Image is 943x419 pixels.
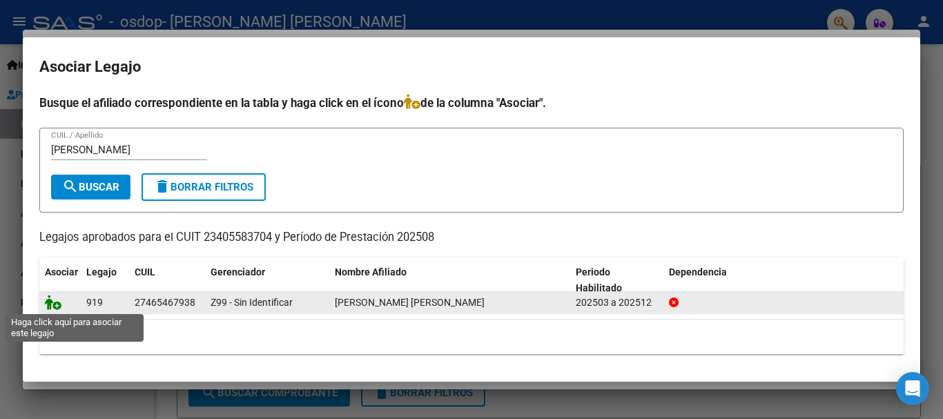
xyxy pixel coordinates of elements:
[39,257,81,303] datatable-header-cell: Asociar
[135,266,155,277] span: CUIL
[211,297,293,308] span: Z99 - Sin Identificar
[45,266,78,277] span: Asociar
[86,297,103,308] span: 919
[896,372,929,405] div: Open Intercom Messenger
[62,178,79,195] mat-icon: search
[335,266,407,277] span: Nombre Afiliado
[663,257,904,303] datatable-header-cell: Dependencia
[51,175,130,199] button: Buscar
[669,266,727,277] span: Dependencia
[135,295,195,311] div: 27465467938
[329,257,570,303] datatable-header-cell: Nombre Afiliado
[205,257,329,303] datatable-header-cell: Gerenciador
[39,229,904,246] p: Legajos aprobados para el CUIT 23405583704 y Período de Prestación 202508
[62,181,119,193] span: Buscar
[154,178,171,195] mat-icon: delete
[335,297,485,308] span: BLARRINA SOFIA DEL ROSARIO
[576,266,622,293] span: Periodo Habilitado
[39,54,904,80] h2: Asociar Legajo
[81,257,129,303] datatable-header-cell: Legajo
[570,257,663,303] datatable-header-cell: Periodo Habilitado
[129,257,205,303] datatable-header-cell: CUIL
[154,181,253,193] span: Borrar Filtros
[86,266,117,277] span: Legajo
[211,266,265,277] span: Gerenciador
[576,295,658,311] div: 202503 a 202512
[39,320,904,354] div: 1 registros
[39,94,904,112] h4: Busque el afiliado correspondiente en la tabla y haga click en el ícono de la columna "Asociar".
[142,173,266,201] button: Borrar Filtros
